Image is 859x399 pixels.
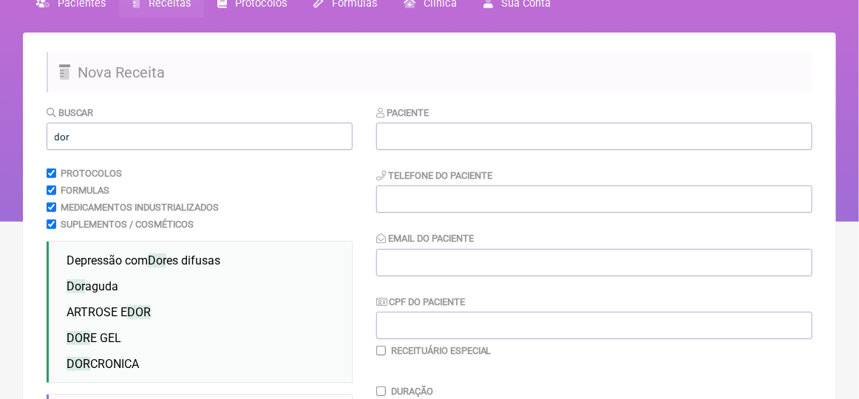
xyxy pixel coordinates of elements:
span: E GEL [67,331,121,345]
h2: Nova Receita [47,52,812,92]
label: Suplementos / Cosméticos [61,219,194,230]
span: Dor [148,253,166,267]
span: Dor [67,279,85,293]
input: exemplo: emagrecimento, ansiedade [47,123,353,150]
span: DOR [67,331,90,345]
span: DOR [67,357,90,371]
label: Medicamentos Industrializados [61,202,219,213]
span: aguda [67,279,118,293]
span: Depressão com es difusas [67,253,220,267]
label: Receituário Especial [391,345,492,356]
label: Protocolos [61,168,122,179]
span: ARTROSE E [67,305,151,319]
label: Telefone do Paciente [376,170,492,181]
label: Formulas [61,185,109,196]
label: Email do Paciente [376,233,474,244]
span: CRONICA [67,357,139,371]
label: Paciente [376,107,429,118]
label: Duração [391,386,433,397]
span: DOR [127,305,151,319]
label: Buscar [47,107,94,118]
label: CPF do Paciente [376,296,465,307]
